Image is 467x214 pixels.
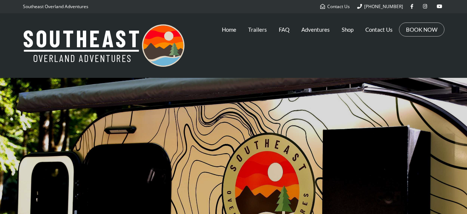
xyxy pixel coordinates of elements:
a: Trailers [248,20,267,39]
a: [PHONE_NUMBER] [357,3,403,10]
a: Shop [342,20,353,39]
a: FAQ [279,20,290,39]
p: Southeast Overland Adventures [23,2,88,11]
a: BOOK NOW [406,26,437,33]
img: Southeast Overland Adventures [23,24,185,67]
span: [PHONE_NUMBER] [364,3,403,10]
a: Contact Us [365,20,393,39]
a: Contact Us [320,3,350,10]
span: Contact Us [327,3,350,10]
a: Home [222,20,236,39]
a: Adventures [301,20,330,39]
